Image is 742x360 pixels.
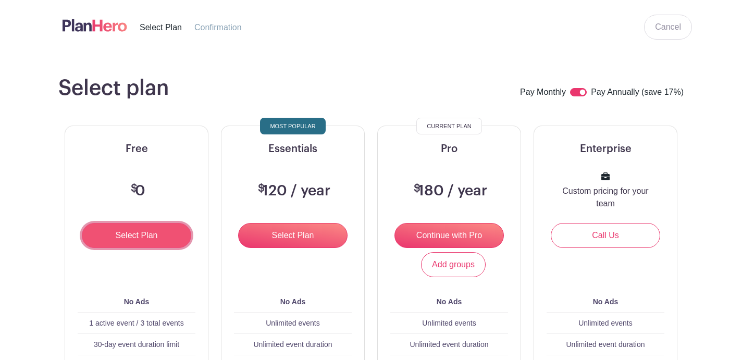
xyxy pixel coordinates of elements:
h3: 180 / year [411,182,487,200]
span: 30-day event duration limit [94,340,179,349]
span: Select Plan [140,23,182,32]
span: Most Popular [270,120,315,132]
a: Add groups [421,252,486,277]
b: No Ads [593,297,618,306]
span: Confirmation [194,23,242,32]
span: 1 active event / 3 total events [89,319,183,327]
span: $ [258,183,265,194]
span: Unlimited event duration [566,340,645,349]
input: Select Plan [238,223,348,248]
span: Unlimited events [578,319,633,327]
span: Unlimited event duration [254,340,332,349]
h5: Free [78,143,195,155]
span: $ [414,183,421,194]
span: Unlimited events [422,319,476,327]
a: Call Us [551,223,660,248]
span: Current Plan [427,120,471,132]
label: Pay Monthly [520,86,566,100]
b: No Ads [280,297,305,306]
b: No Ads [124,297,149,306]
h1: Select plan [58,76,169,101]
h5: Enterprise [547,143,664,155]
h5: Essentials [234,143,352,155]
label: Pay Annually (save 17%) [591,86,684,100]
span: $ [131,183,138,194]
h5: Pro [390,143,508,155]
span: Unlimited event duration [410,340,489,349]
a: Cancel [644,15,692,40]
b: No Ads [437,297,462,306]
p: Custom pricing for your team [559,185,652,210]
input: Continue with Pro [394,223,504,248]
h3: 0 [128,182,145,200]
span: Unlimited events [266,319,320,327]
input: Select Plan [82,223,191,248]
img: logo-507f7623f17ff9eddc593b1ce0a138ce2505c220e1c5a4e2b4648c50719b7d32.svg [63,17,127,34]
h3: 120 / year [255,182,330,200]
